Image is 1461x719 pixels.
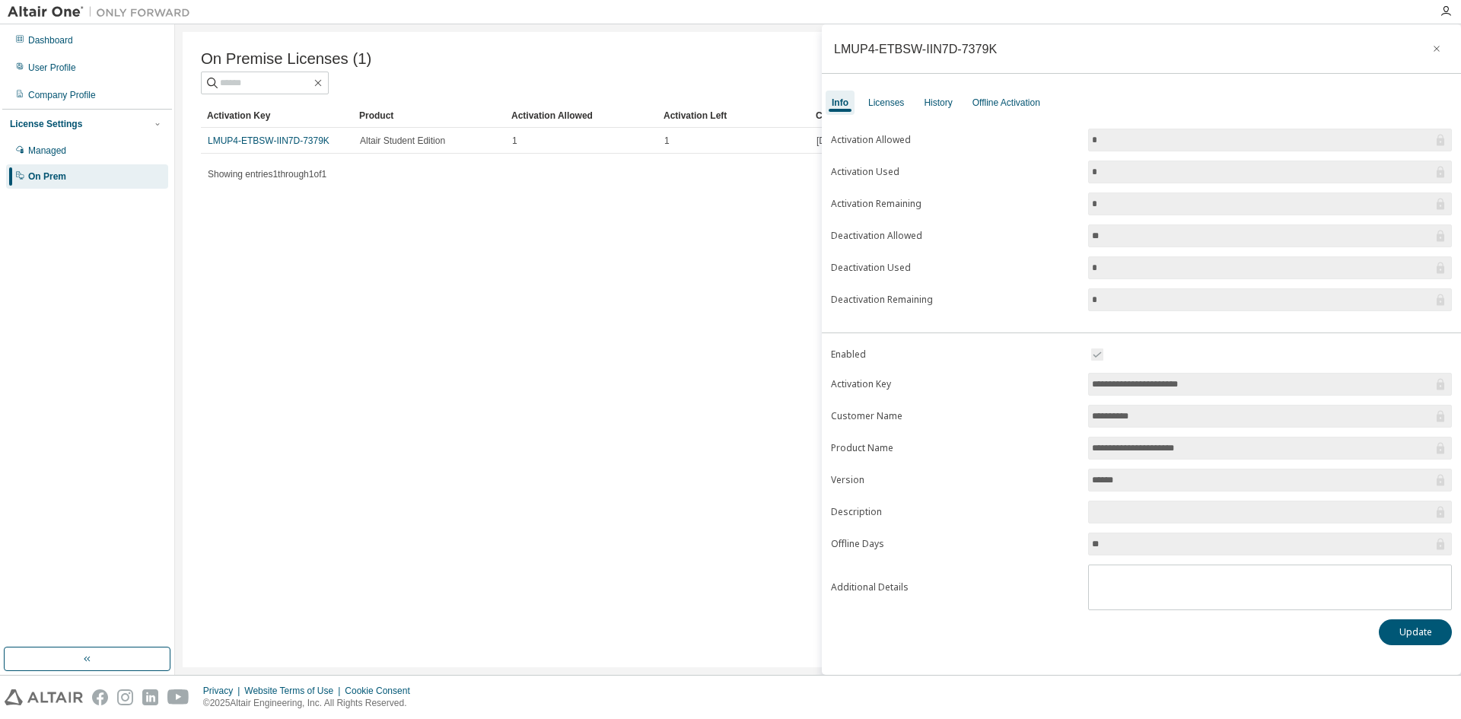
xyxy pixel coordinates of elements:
[28,170,66,183] div: On Prem
[28,89,96,101] div: Company Profile
[831,442,1079,454] label: Product Name
[360,135,445,147] span: Altair Student Edition
[201,50,371,68] span: On Premise Licenses (1)
[831,506,1079,518] label: Description
[816,135,883,147] span: [DATE] 23:33:48
[831,294,1079,306] label: Deactivation Remaining
[28,145,66,157] div: Managed
[244,685,345,697] div: Website Terms of Use
[208,169,326,180] span: Showing entries 1 through 1 of 1
[203,697,419,710] p: © 2025 Altair Engineering, Inc. All Rights Reserved.
[831,230,1079,242] label: Deactivation Allowed
[664,103,804,128] div: Activation Left
[831,538,1079,550] label: Offline Days
[28,62,76,74] div: User Profile
[972,97,1040,109] div: Offline Activation
[359,103,499,128] div: Product
[832,97,848,109] div: Info
[868,97,904,109] div: Licenses
[831,410,1079,422] label: Customer Name
[167,689,189,705] img: youtube.svg
[831,474,1079,486] label: Version
[28,34,73,46] div: Dashboard
[831,262,1079,274] label: Deactivation Used
[1379,619,1452,645] button: Update
[142,689,158,705] img: linkedin.svg
[208,135,329,146] a: LMUP4-ETBSW-IIN7D-7379K
[831,198,1079,210] label: Activation Remaining
[834,43,997,55] div: LMUP4-ETBSW-IIN7D-7379K
[207,103,347,128] div: Activation Key
[831,581,1079,593] label: Additional Details
[512,135,517,147] span: 1
[117,689,133,705] img: instagram.svg
[345,685,419,697] div: Cookie Consent
[831,348,1079,361] label: Enabled
[816,103,1368,128] div: Creation Date
[8,5,198,20] img: Altair One
[664,135,670,147] span: 1
[5,689,83,705] img: altair_logo.svg
[92,689,108,705] img: facebook.svg
[831,134,1079,146] label: Activation Allowed
[831,378,1079,390] label: Activation Key
[924,97,952,109] div: History
[203,685,244,697] div: Privacy
[831,166,1079,178] label: Activation Used
[511,103,651,128] div: Activation Allowed
[10,118,82,130] div: License Settings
